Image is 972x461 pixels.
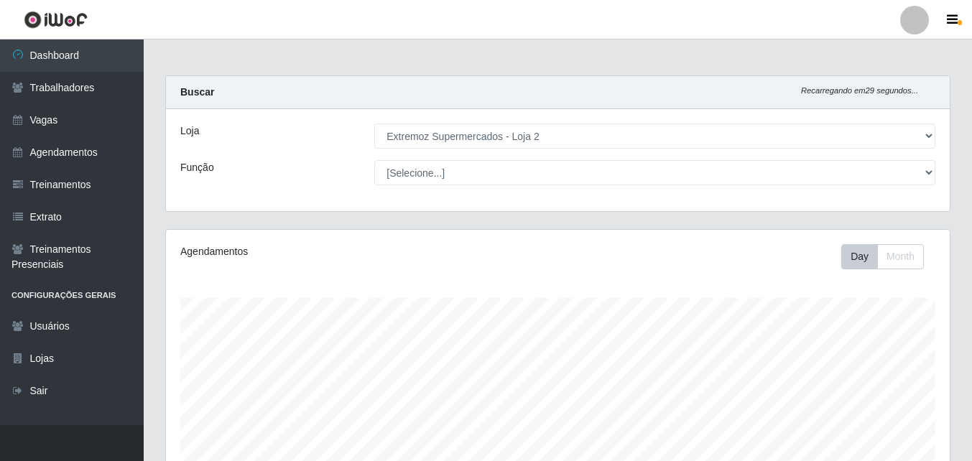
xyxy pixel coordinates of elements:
[180,124,199,139] label: Loja
[24,11,88,29] img: CoreUI Logo
[180,86,214,98] strong: Buscar
[801,86,918,95] i: Recarregando em 29 segundos...
[877,244,924,269] button: Month
[841,244,924,269] div: First group
[180,160,214,175] label: Função
[841,244,878,269] button: Day
[841,244,935,269] div: Toolbar with button groups
[180,244,482,259] div: Agendamentos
